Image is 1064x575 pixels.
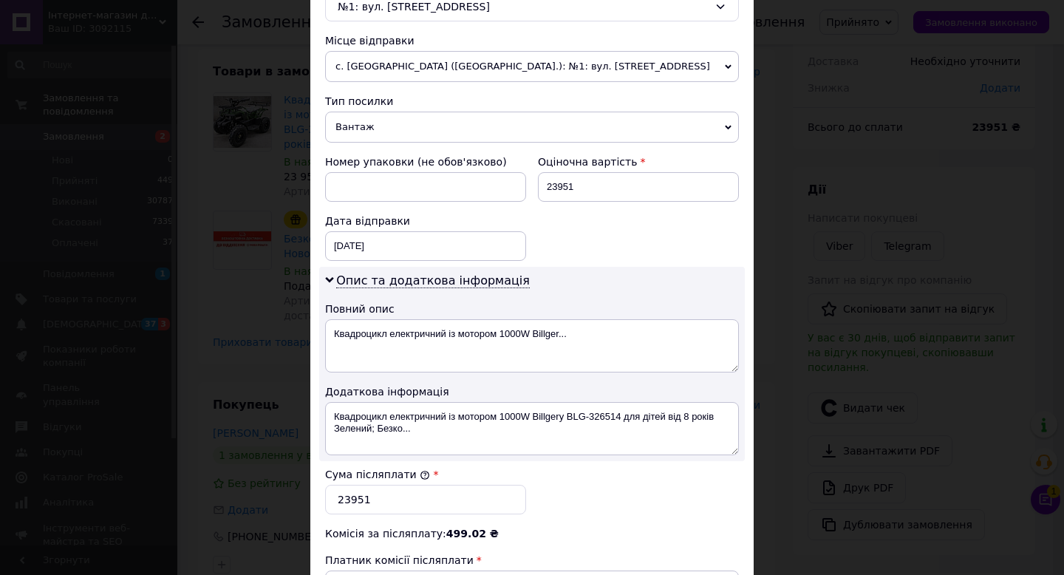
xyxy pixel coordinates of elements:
span: Тип посилки [325,95,393,107]
div: Додаткова інформація [325,384,739,399]
span: с. [GEOGRAPHIC_DATA] ([GEOGRAPHIC_DATA].): №1: вул. [STREET_ADDRESS] [325,51,739,82]
span: Вантаж [325,112,739,143]
span: 499.02 ₴ [446,528,499,540]
label: Сума післяплати [325,469,430,480]
div: Дата відправки [325,214,526,228]
textarea: Квадроцикл електричний із мотором 1000W Billger... [325,319,739,372]
span: Платник комісії післяплати [325,554,474,566]
div: Номер упаковки (не обов'язково) [325,154,526,169]
div: Комісія за післяплату: [325,526,739,541]
div: Оціночна вартість [538,154,739,169]
div: Повний опис [325,302,739,316]
textarea: Квадроцикл електричний із мотором 1000W Billgery BLG-326514 для дітей від 8 років Зелений; Безко... [325,402,739,455]
span: Місце відправки [325,35,415,47]
span: Опис та додаткова інформація [336,273,530,288]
